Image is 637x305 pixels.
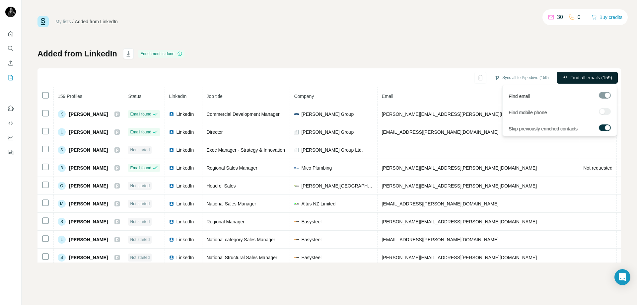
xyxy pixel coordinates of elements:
[206,255,277,260] span: National Structural Sales Manager
[69,111,108,117] span: [PERSON_NAME]
[206,129,223,135] span: Director
[294,201,299,206] img: company-logo
[169,147,174,153] img: LinkedIn logo
[58,254,66,262] div: S
[301,147,363,153] span: [PERSON_NAME] Group Ltd.
[169,219,174,224] img: LinkedIn logo
[55,19,71,24] a: My lists
[557,13,563,21] p: 30
[69,147,108,153] span: [PERSON_NAME]
[509,93,530,100] span: Find email
[176,200,194,207] span: LinkedIn
[301,111,354,117] span: [PERSON_NAME] Group
[58,146,66,154] div: S
[301,236,321,243] span: Easysteel
[69,129,108,135] span: [PERSON_NAME]
[301,165,332,171] span: Mico Plumbing
[169,165,174,171] img: LinkedIn logo
[382,201,498,206] span: [EMAIL_ADDRESS][PERSON_NAME][DOMAIN_NAME]
[509,109,547,116] span: Find mobile phone
[5,57,16,69] button: Enrich CSV
[176,218,194,225] span: LinkedIn
[294,165,299,171] img: company-logo
[5,146,16,158] button: Feedback
[206,201,256,206] span: National Sales Manager
[382,129,498,135] span: [EMAIL_ADDRESS][PERSON_NAME][DOMAIN_NAME]
[58,236,66,244] div: L
[75,18,118,25] div: Added from LinkedIn
[130,237,150,243] span: Not started
[169,112,174,117] img: LinkedIn logo
[509,125,578,132] span: Skip previously enriched contacts
[5,28,16,40] button: Quick start
[5,7,16,17] img: Avatar
[206,112,279,117] span: Commercial Development Manager
[301,218,321,225] span: Easysteel
[206,219,244,224] span: Regional Manager
[382,112,537,117] span: [PERSON_NAME][EMAIL_ADDRESS][PERSON_NAME][DOMAIN_NAME]
[5,42,16,54] button: Search
[592,13,622,22] button: Buy credits
[58,218,66,226] div: S
[176,147,194,153] span: LinkedIn
[128,94,141,99] span: Status
[58,200,66,208] div: M
[301,183,373,189] span: [PERSON_NAME][GEOGRAPHIC_DATA]
[176,183,194,189] span: LinkedIn
[130,255,150,261] span: Not started
[58,94,82,99] span: 159 Profiles
[382,255,537,260] span: [PERSON_NAME][EMAIL_ADDRESS][PERSON_NAME][DOMAIN_NAME]
[578,13,581,21] p: 0
[72,18,74,25] li: /
[130,165,151,171] span: Email found
[301,200,335,207] span: Altus NZ Limited
[169,237,174,242] img: LinkedIn logo
[58,164,66,172] div: B
[58,182,66,190] div: Q
[37,48,117,59] h1: Added from LinkedIn
[5,103,16,114] button: Use Surfe on LinkedIn
[69,218,108,225] span: [PERSON_NAME]
[176,254,194,261] span: LinkedIn
[301,129,354,135] span: [PERSON_NAME] Group
[206,183,236,189] span: Head of Sales
[130,111,151,117] span: Email found
[301,254,321,261] span: Easysteel
[294,112,299,117] img: company-logo
[382,165,537,171] span: [PERSON_NAME][EMAIL_ADDRESS][PERSON_NAME][DOMAIN_NAME]
[169,129,174,135] img: LinkedIn logo
[58,128,66,136] div: L
[176,111,194,117] span: LinkedIn
[169,94,186,99] span: LinkedIn
[58,110,66,118] div: K
[382,219,537,224] span: [PERSON_NAME][EMAIL_ADDRESS][PERSON_NAME][DOMAIN_NAME]
[206,165,257,171] span: Regional Sales Manager
[490,73,553,83] button: Sync all to Pipedrive (159)
[206,147,285,153] span: Exec Manager - Strategy & Innovation
[294,183,299,189] img: company-logo
[176,165,194,171] span: LinkedIn
[69,200,108,207] span: [PERSON_NAME]
[614,269,630,285] div: Open Intercom Messenger
[294,219,299,224] img: company-logo
[169,255,174,260] img: LinkedIn logo
[130,147,150,153] span: Not started
[206,237,275,242] span: National category Sales Manager
[69,236,108,243] span: [PERSON_NAME]
[69,183,108,189] span: [PERSON_NAME]
[130,129,151,135] span: Email found
[130,219,150,225] span: Not started
[382,183,537,189] span: [PERSON_NAME][EMAIL_ADDRESS][PERSON_NAME][DOMAIN_NAME]
[130,201,150,207] span: Not started
[69,254,108,261] span: [PERSON_NAME]
[176,129,194,135] span: LinkedIn
[176,236,194,243] span: LinkedIn
[557,72,618,84] button: Find all emails (159)
[130,183,150,189] span: Not started
[583,165,612,171] span: Not requested
[5,72,16,84] button: My lists
[294,237,299,242] img: company-logo
[294,94,314,99] span: Company
[206,94,222,99] span: Job title
[169,201,174,206] img: LinkedIn logo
